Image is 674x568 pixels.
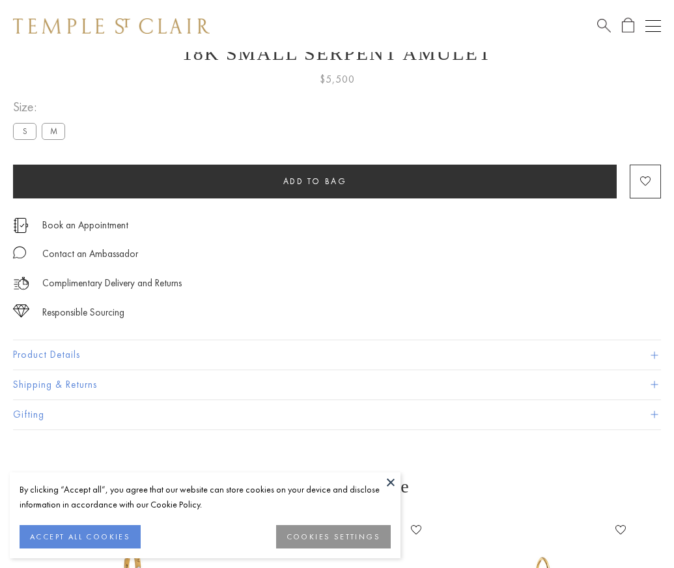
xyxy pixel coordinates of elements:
[13,218,29,233] img: icon_appointment.svg
[13,340,661,370] button: Product Details
[13,400,661,429] button: Gifting
[13,370,661,399] button: Shipping & Returns
[283,176,347,187] span: Add to bag
[42,275,182,291] p: Complimentary Delivery and Returns
[20,482,391,512] div: By clicking “Accept all”, you agree that our website can store cookies on your device and disclos...
[42,218,128,232] a: Book an Appointment
[42,123,65,139] label: M
[13,275,29,291] img: icon_delivery.svg
[13,123,36,139] label: S
[13,246,26,259] img: MessageIcon-01_2.svg
[320,71,355,88] span: $5,500
[13,42,661,64] h1: 18K Small Serpent Amulet
[13,96,70,118] span: Size:
[276,525,391,548] button: COOKIES SETTINGS
[42,304,124,321] div: Responsible Sourcing
[622,18,634,34] a: Open Shopping Bag
[42,246,138,262] div: Contact an Ambassador
[645,18,661,34] button: Open navigation
[13,18,210,34] img: Temple St. Clair
[13,304,29,318] img: icon_sourcing.svg
[20,525,141,548] button: ACCEPT ALL COOKIES
[13,165,617,198] button: Add to bag
[597,18,611,34] a: Search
